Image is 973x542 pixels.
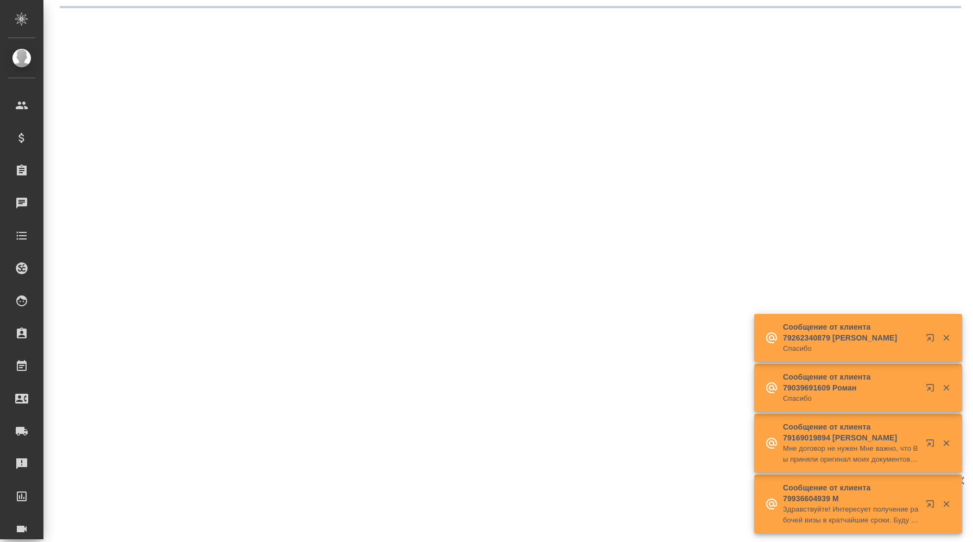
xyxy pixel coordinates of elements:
p: Спасибо [783,393,919,404]
button: Открыть в новой вкладке [919,432,945,458]
p: Здравствуйте! Интересует получение рабочей визы в кратчайшие сроки. Буду признателен за помощь. [783,504,919,526]
p: Сообщение от клиента 79262340879 [PERSON_NAME] [783,322,919,343]
p: Мне договор не нужен Мне важно, что Вы приняли оригинал моих документов Их нельзя потерять [783,443,919,465]
button: Открыть в новой вкладке [919,377,945,403]
button: Закрыть [935,333,957,343]
button: Закрыть [935,383,957,393]
button: Открыть в новой вкладке [919,327,945,353]
p: Спасибо [783,343,919,354]
button: Закрыть [935,438,957,448]
p: Сообщение от клиента 79039691609 Роман [783,371,919,393]
button: Закрыть [935,499,957,509]
p: Сообщение от клиента 79169019894 [PERSON_NAME] [783,421,919,443]
button: Открыть в новой вкладке [919,493,945,519]
p: Сообщение от клиента 79936604939 M [783,482,919,504]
